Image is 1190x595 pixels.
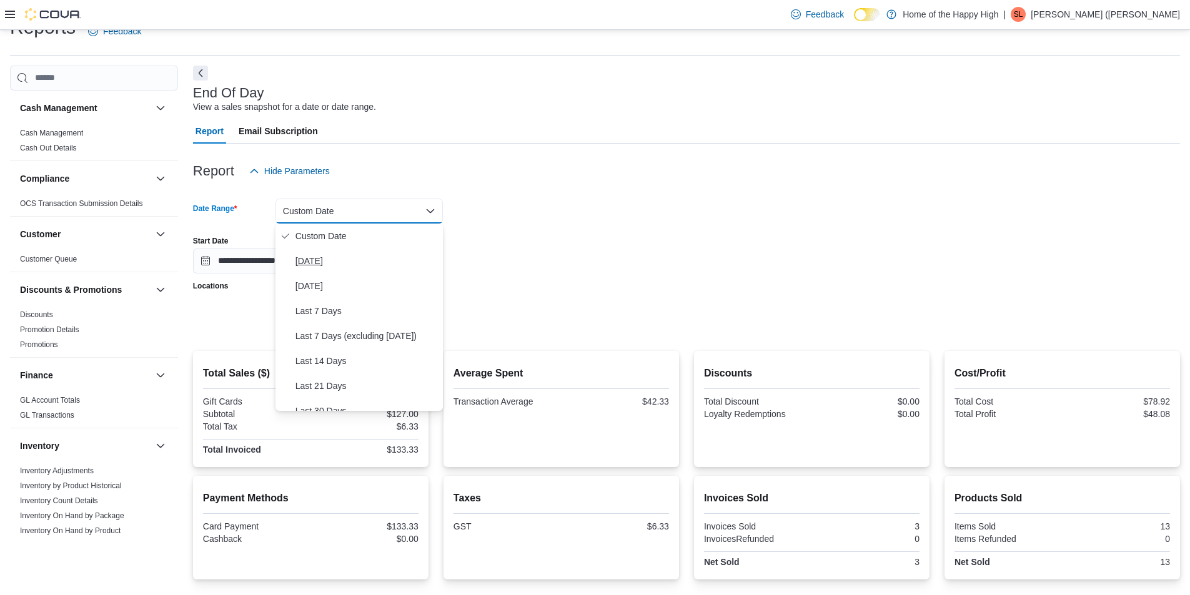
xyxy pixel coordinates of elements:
[10,125,178,160] div: Cash Management
[1011,7,1026,22] div: Sean (Lucas) Wilton
[20,526,121,536] span: Inventory On Hand by Product
[153,282,168,297] button: Discounts & Promotions
[20,102,151,114] button: Cash Management
[20,255,77,263] a: Customer Queue
[563,396,669,406] div: $42.33
[264,165,330,177] span: Hide Parameters
[814,521,920,531] div: 3
[193,86,264,101] h3: End Of Day
[20,369,151,381] button: Finance
[20,172,69,185] h3: Compliance
[1064,521,1170,531] div: 13
[854,21,855,22] span: Dark Mode
[704,534,810,544] div: InvoicesRefunded
[239,119,318,144] span: Email Subscription
[1064,409,1170,419] div: $48.08
[1031,7,1180,22] p: [PERSON_NAME] ([PERSON_NAME]
[295,328,438,343] span: Last 7 Days (excluding [DATE])
[20,410,74,420] span: GL Transactions
[153,368,168,383] button: Finance
[153,227,168,242] button: Customer
[854,8,880,21] input: Dark Mode
[814,409,920,419] div: $0.00
[20,369,53,381] h3: Finance
[954,409,1060,419] div: Total Profit
[954,366,1170,381] h2: Cost/Profit
[704,396,810,406] div: Total Discount
[806,8,844,21] span: Feedback
[313,445,419,455] div: $133.33
[20,228,151,240] button: Customer
[20,466,94,475] a: Inventory Adjustments
[10,307,178,357] div: Discounts & Promotions
[10,393,178,428] div: Finance
[193,281,229,291] label: Locations
[20,511,124,520] a: Inventory On Hand by Package
[193,248,313,273] input: Press the down key to open a popover containing a calendar.
[193,236,229,246] label: Start Date
[454,491,669,506] h2: Taxes
[20,496,98,506] span: Inventory Count Details
[313,409,419,419] div: $127.00
[275,224,443,411] div: Select listbox
[20,172,151,185] button: Compliance
[20,340,58,349] a: Promotions
[313,521,419,531] div: $133.33
[954,521,1060,531] div: Items Sold
[704,491,920,506] h2: Invoices Sold
[1004,7,1006,22] p: |
[1064,396,1170,406] div: $78.92
[83,19,146,44] a: Feedback
[704,521,810,531] div: Invoices Sold
[20,254,77,264] span: Customer Queue
[20,496,98,505] a: Inventory Count Details
[20,325,79,335] span: Promotion Details
[954,557,990,567] strong: Net Sold
[193,101,376,114] div: View a sales snapshot for a date or date range.
[1064,534,1170,544] div: 0
[814,396,920,406] div: $0.00
[203,445,261,455] strong: Total Invoiced
[954,491,1170,506] h2: Products Sold
[954,534,1060,544] div: Items Refunded
[704,409,810,419] div: Loyalty Redemptions
[203,366,419,381] h2: Total Sales ($)
[295,278,438,293] span: [DATE]
[295,229,438,243] span: Custom Date
[203,396,309,406] div: Gift Cards
[196,119,224,144] span: Report
[903,7,998,22] p: Home of the Happy High
[103,25,141,37] span: Feedback
[203,409,309,419] div: Subtotal
[153,438,168,453] button: Inventory
[295,253,438,268] span: [DATE]
[20,143,77,153] span: Cash Out Details
[20,440,151,452] button: Inventory
[704,557,740,567] strong: Net Sold
[1014,7,1023,22] span: SL
[1064,557,1170,567] div: 13
[20,199,143,208] a: OCS Transaction Submission Details
[20,228,61,240] h3: Customer
[563,521,669,531] div: $6.33
[203,534,309,544] div: Cashback
[20,129,83,137] a: Cash Management
[20,102,97,114] h3: Cash Management
[20,199,143,209] span: OCS Transaction Submission Details
[954,396,1060,406] div: Total Cost
[786,2,849,27] a: Feedback
[153,101,168,116] button: Cash Management
[313,534,419,544] div: $0.00
[153,171,168,186] button: Compliance
[20,511,124,521] span: Inventory On Hand by Package
[20,310,53,319] a: Discounts
[454,396,559,406] div: Transaction Average
[20,128,83,138] span: Cash Management
[295,378,438,393] span: Last 21 Days
[20,396,80,405] a: GL Account Totals
[20,440,59,452] h3: Inventory
[20,481,122,491] span: Inventory by Product Historical
[454,366,669,381] h2: Average Spent
[20,395,80,405] span: GL Account Totals
[20,283,122,296] h3: Discounts & Promotions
